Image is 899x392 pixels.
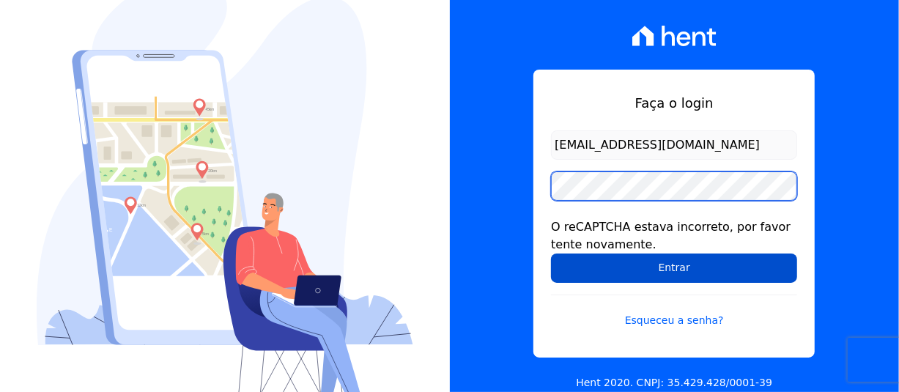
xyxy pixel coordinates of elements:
div: O reCAPTCHA estava incorreto, por favor tente novamente. [551,218,797,254]
input: Email [551,130,797,160]
a: Esqueceu a senha? [551,295,797,328]
h1: Faça o login [551,93,797,113]
p: Hent 2020. CNPJ: 35.429.428/0001-39 [576,375,772,391]
input: Entrar [551,254,797,283]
